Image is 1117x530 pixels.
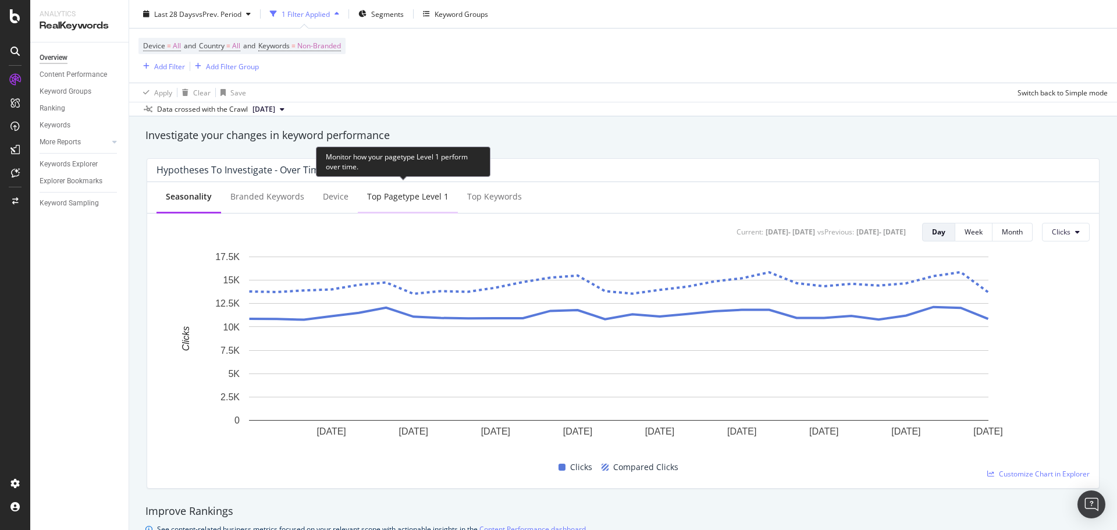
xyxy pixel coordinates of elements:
a: More Reports [40,136,109,148]
div: Clear [193,87,211,97]
span: Last 28 Days [154,9,195,19]
div: Add Filter Group [206,61,259,71]
a: Customize Chart in Explorer [987,469,1090,479]
text: 12.5K [215,298,240,308]
button: Apply [138,83,172,102]
div: Apply [154,87,172,97]
a: Keyword Groups [40,86,120,98]
button: Last 28 DaysvsPrev. Period [138,5,255,23]
svg: A chart. [156,251,1081,456]
a: Overview [40,52,120,64]
text: [DATE] [973,426,1002,436]
span: = [226,41,230,51]
div: Investigate your changes in keyword performance [145,128,1101,143]
div: Ranking [40,102,65,115]
button: Day [922,223,955,241]
div: [DATE] - [DATE] [856,227,906,237]
a: Keywords Explorer [40,158,120,170]
div: vs Previous : [817,227,854,237]
span: Device [143,41,165,51]
button: Save [216,83,246,102]
div: More Reports [40,136,81,148]
span: Clicks [1052,227,1070,237]
div: Explorer Bookmarks [40,175,102,187]
div: [DATE] - [DATE] [766,227,815,237]
button: Switch back to Simple mode [1013,83,1108,102]
button: Clicks [1042,223,1090,241]
text: [DATE] [891,426,920,436]
span: Compared Clicks [613,460,678,474]
span: Clicks [570,460,592,474]
a: Keywords [40,119,120,131]
text: 2.5K [220,392,240,402]
a: Keyword Sampling [40,197,120,209]
div: Device [323,191,348,202]
text: 7.5K [220,345,240,355]
text: [DATE] [481,426,510,436]
span: vs Prev. Period [195,9,241,19]
div: Open Intercom Messenger [1077,490,1105,518]
div: Month [1002,227,1023,237]
a: Content Performance [40,69,120,81]
div: Week [965,227,983,237]
div: Hypotheses to Investigate - Over Time [156,164,325,176]
text: [DATE] [809,426,838,436]
span: Keywords [258,41,290,51]
div: Top pagetype Level 1 [367,191,449,202]
button: Keyword Groups [418,5,493,23]
span: All [232,38,240,54]
button: Month [993,223,1033,241]
div: Analytics [40,9,119,19]
button: Clear [177,83,211,102]
div: Switch back to Simple mode [1018,87,1108,97]
span: = [167,41,171,51]
div: Keyword Groups [40,86,91,98]
div: Data crossed with the Crawl [157,104,248,115]
div: RealKeywords [40,19,119,33]
button: Add Filter [138,59,185,73]
div: Monitor how your pagetype Level 1 perform over time. [316,147,490,177]
button: Add Filter Group [190,59,259,73]
text: 5K [228,369,240,379]
a: Explorer Bookmarks [40,175,120,187]
div: Seasonality [166,191,212,202]
button: 1 Filter Applied [265,5,344,23]
button: Week [955,223,993,241]
div: Save [230,87,246,97]
button: [DATE] [248,102,289,116]
text: 0 [234,415,240,425]
div: Current: [737,227,763,237]
text: 10K [223,322,240,332]
div: 1 Filter Applied [282,9,330,19]
span: Non-Branded [297,38,341,54]
span: Country [199,41,225,51]
span: and [184,41,196,51]
div: Keyword Groups [435,9,488,19]
div: Content Performance [40,69,107,81]
div: Overview [40,52,67,64]
text: 17.5K [215,252,240,262]
div: Branded Keywords [230,191,304,202]
span: 2025 Jul. 27th [252,104,275,115]
text: Clicks [181,326,191,351]
div: Improve Rankings [145,504,1101,519]
div: Keywords [40,119,70,131]
text: [DATE] [563,426,592,436]
div: Keywords Explorer [40,158,98,170]
text: [DATE] [399,426,428,436]
a: Ranking [40,102,120,115]
span: Segments [371,9,404,19]
div: Top Keywords [467,191,522,202]
button: Segments [354,5,408,23]
text: [DATE] [316,426,346,436]
div: Keyword Sampling [40,197,99,209]
text: [DATE] [727,426,756,436]
text: [DATE] [645,426,674,436]
div: Add Filter [154,61,185,71]
span: = [291,41,296,51]
span: and [243,41,255,51]
div: Day [932,227,945,237]
span: Customize Chart in Explorer [999,469,1090,479]
text: 15K [223,275,240,285]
